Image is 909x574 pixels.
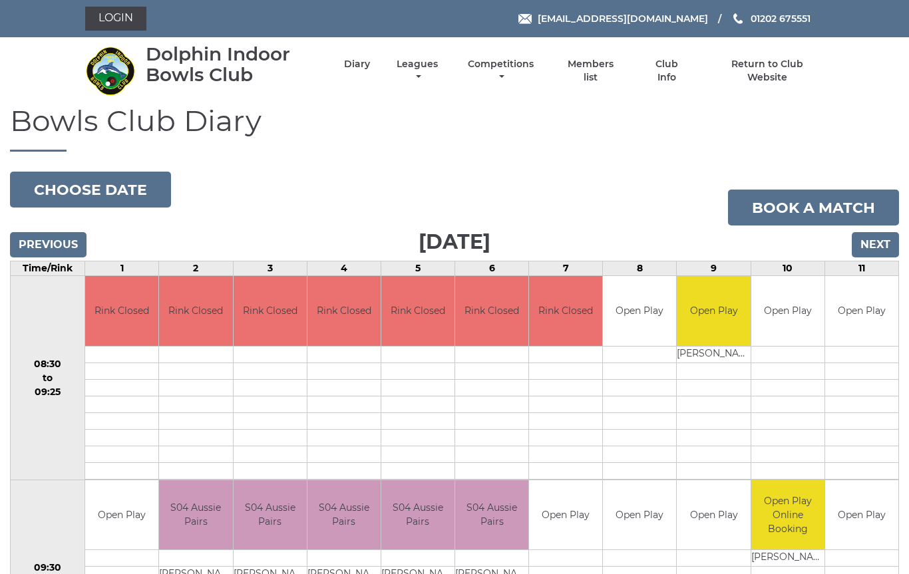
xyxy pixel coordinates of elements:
[518,11,708,26] a: Email [EMAIL_ADDRESS][DOMAIN_NAME]
[645,58,688,84] a: Club Info
[603,480,676,550] td: Open Play
[560,58,622,84] a: Members list
[233,261,307,276] td: 3
[11,261,85,276] td: Time/Rink
[733,13,743,24] img: Phone us
[455,276,528,346] td: Rink Closed
[825,276,898,346] td: Open Play
[381,480,454,550] td: S04 Aussie Pairs
[381,261,454,276] td: 5
[677,276,750,346] td: Open Play
[455,480,528,550] td: S04 Aussie Pairs
[85,261,159,276] td: 1
[234,276,307,346] td: Rink Closed
[159,276,232,346] td: Rink Closed
[10,232,87,257] input: Previous
[10,104,899,152] h1: Bowls Club Diary
[234,480,307,550] td: S04 Aussie Pairs
[751,13,811,25] span: 01202 675551
[85,7,146,31] a: Login
[85,480,158,550] td: Open Play
[824,261,898,276] td: 11
[677,480,750,550] td: Open Play
[85,276,158,346] td: Rink Closed
[159,261,233,276] td: 2
[751,550,824,567] td: [PERSON_NAME]
[529,261,603,276] td: 7
[307,276,381,346] td: Rink Closed
[529,480,602,550] td: Open Play
[751,480,824,550] td: Open Play Online Booking
[159,480,232,550] td: S04 Aussie Pairs
[344,58,370,71] a: Diary
[85,46,135,96] img: Dolphin Indoor Bowls Club
[711,58,824,84] a: Return to Club Website
[825,480,898,550] td: Open Play
[518,14,532,24] img: Email
[307,480,381,550] td: S04 Aussie Pairs
[464,58,537,84] a: Competitions
[852,232,899,257] input: Next
[677,261,751,276] td: 9
[731,11,811,26] a: Phone us 01202 675551
[455,261,529,276] td: 6
[728,190,899,225] a: Book a match
[677,346,750,362] td: [PERSON_NAME]
[603,261,677,276] td: 8
[381,276,454,346] td: Rink Closed
[603,276,676,346] td: Open Play
[538,13,708,25] span: [EMAIL_ADDRESS][DOMAIN_NAME]
[751,276,824,346] td: Open Play
[307,261,381,276] td: 4
[393,58,441,84] a: Leagues
[10,172,171,208] button: Choose date
[529,276,602,346] td: Rink Closed
[146,44,321,85] div: Dolphin Indoor Bowls Club
[11,276,85,480] td: 08:30 to 09:25
[751,261,824,276] td: 10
